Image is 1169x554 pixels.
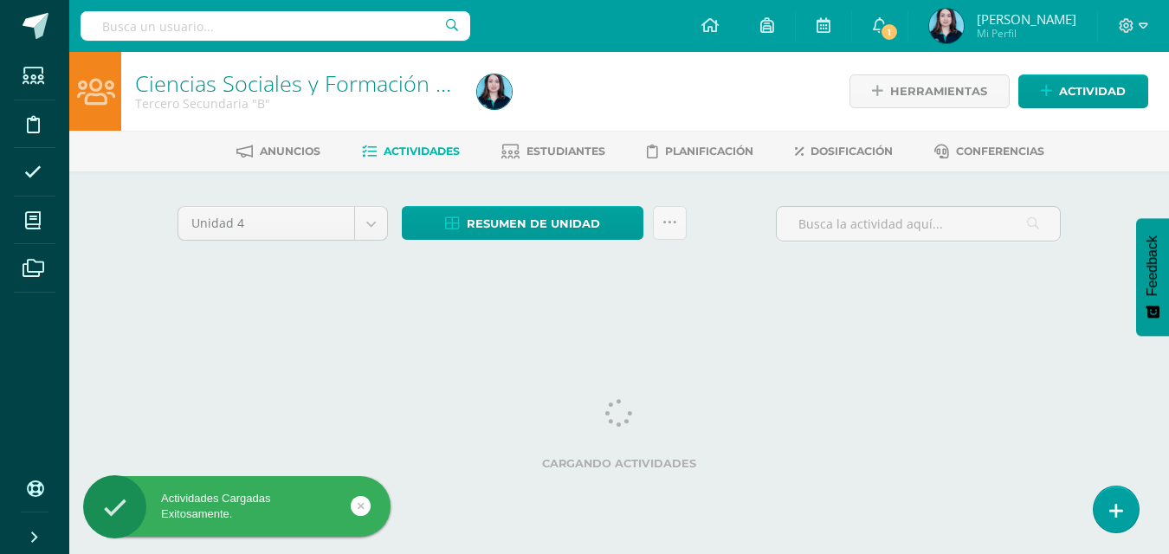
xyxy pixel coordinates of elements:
[362,138,460,165] a: Actividades
[647,138,753,165] a: Planificación
[929,9,964,43] img: 58a3fbeca66addd3cac8df0ed67b710d.png
[236,138,320,165] a: Anuncios
[477,74,512,109] img: 58a3fbeca66addd3cac8df0ed67b710d.png
[977,10,1076,28] span: [PERSON_NAME]
[526,145,605,158] span: Estudiantes
[777,207,1060,241] input: Busca la actividad aquí...
[501,138,605,165] a: Estudiantes
[191,207,341,240] span: Unidad 4
[890,75,987,107] span: Herramientas
[1059,75,1126,107] span: Actividad
[81,11,470,41] input: Busca un usuario...
[384,145,460,158] span: Actividades
[1136,218,1169,336] button: Feedback - Mostrar encuesta
[880,23,899,42] span: 1
[178,457,1061,470] label: Cargando actividades
[795,138,893,165] a: Dosificación
[665,145,753,158] span: Planificación
[467,208,600,240] span: Resumen de unidad
[1018,74,1148,108] a: Actividad
[178,207,387,240] a: Unidad 4
[934,138,1044,165] a: Conferencias
[811,145,893,158] span: Dosificación
[1145,235,1160,296] span: Feedback
[849,74,1010,108] a: Herramientas
[402,206,643,240] a: Resumen de unidad
[260,145,320,158] span: Anuncios
[135,71,456,95] h1: Ciencias Sociales y Formación Ciudadana
[977,26,1076,41] span: Mi Perfil
[956,145,1044,158] span: Conferencias
[135,95,456,112] div: Tercero Secundaria 'B'
[135,68,540,98] a: Ciencias Sociales y Formación Ciudadana
[83,491,391,522] div: Actividades Cargadas Exitosamente.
